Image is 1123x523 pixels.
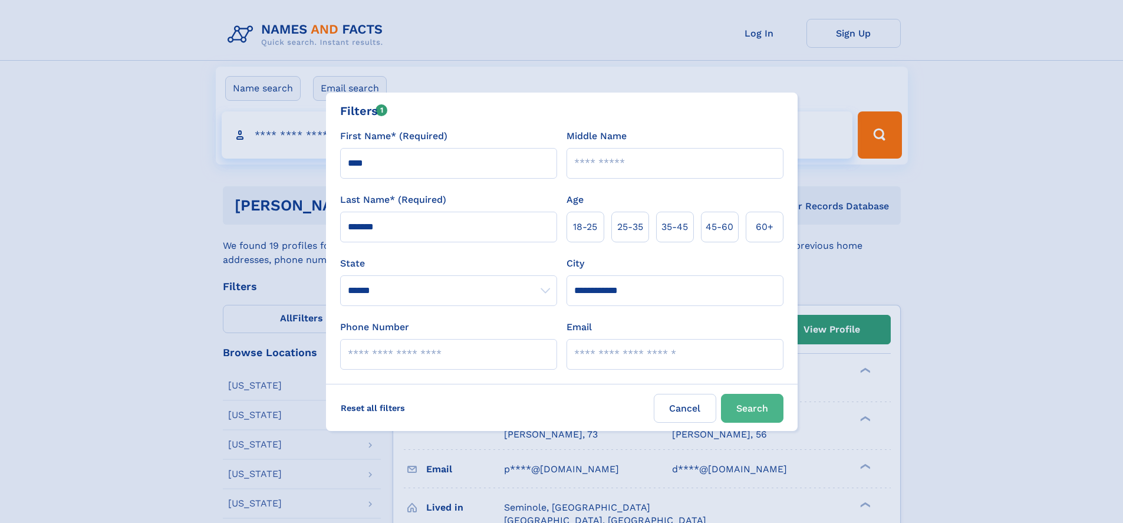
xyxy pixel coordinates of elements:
[340,193,446,207] label: Last Name* (Required)
[654,394,716,423] label: Cancel
[340,129,447,143] label: First Name* (Required)
[706,220,733,234] span: 45‑60
[340,102,388,120] div: Filters
[340,320,409,334] label: Phone Number
[567,129,627,143] label: Middle Name
[573,220,597,234] span: 18‑25
[340,256,557,271] label: State
[661,220,688,234] span: 35‑45
[333,394,413,422] label: Reset all filters
[756,220,773,234] span: 60+
[567,320,592,334] label: Email
[617,220,643,234] span: 25‑35
[567,193,584,207] label: Age
[567,256,584,271] label: City
[721,394,783,423] button: Search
